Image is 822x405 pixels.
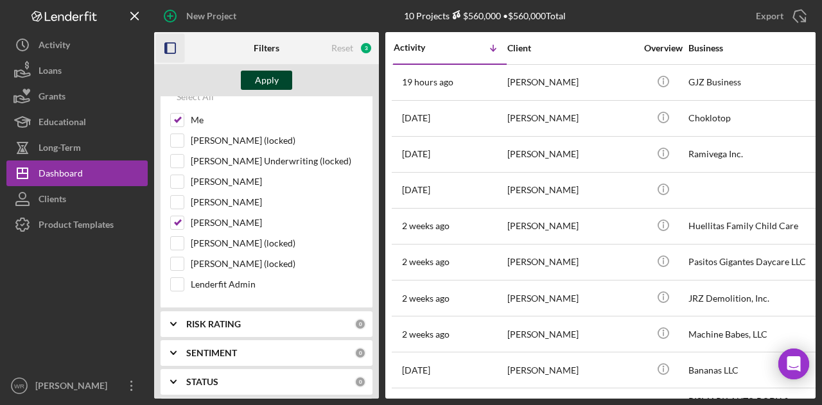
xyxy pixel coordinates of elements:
div: [PERSON_NAME] [507,353,636,387]
time: 2025-09-16 03:32 [402,221,450,231]
label: [PERSON_NAME] [191,196,363,209]
button: WR[PERSON_NAME] [6,373,148,399]
button: Apply [241,71,292,90]
div: 0 [354,347,366,359]
div: Select All [177,84,214,110]
time: 2025-09-19 20:29 [402,185,430,195]
div: Export [756,3,783,29]
button: Educational [6,109,148,135]
b: RISK RATING [186,319,241,329]
div: Business [688,43,817,53]
div: 3 [360,42,372,55]
div: [PERSON_NAME] [507,317,636,351]
div: 0 [354,318,366,330]
div: Choklotop [688,101,817,135]
div: Overview [639,43,687,53]
button: Loans [6,58,148,83]
label: Me [191,114,363,126]
time: 2025-09-22 07:49 [402,149,430,159]
div: Loans [39,58,62,87]
div: Huellitas Family Child Care [688,209,817,243]
div: [PERSON_NAME] [507,173,636,207]
div: JRZ Demolition, Inc. [688,281,817,315]
button: Export [743,3,816,29]
div: Activity [39,32,70,61]
label: [PERSON_NAME] [191,216,363,229]
div: Grants [39,83,66,112]
div: Client [507,43,636,53]
b: SENTIMENT [186,348,237,358]
button: Dashboard [6,160,148,186]
button: Long-Term [6,135,148,160]
label: [PERSON_NAME] (locked) [191,134,363,147]
text: WR [14,383,24,390]
div: [PERSON_NAME] [507,65,636,99]
button: Select All [170,84,220,110]
div: $560,000 [450,10,501,21]
button: Product Templates [6,212,148,237]
div: Bananas LLC [688,353,817,387]
div: Clients [39,186,66,215]
time: 2025-09-14 21:23 [402,257,450,267]
div: Activity [394,42,450,53]
label: [PERSON_NAME] (locked) [191,237,363,250]
div: Long-Term [39,135,81,164]
time: 2025-09-11 18:14 [402,329,450,340]
div: [PERSON_NAME] [32,373,116,402]
button: Activity [6,32,148,58]
div: Reset [331,43,353,53]
label: [PERSON_NAME] (locked) [191,257,363,270]
div: Open Intercom Messenger [778,349,809,379]
time: 2025-09-22 18:07 [402,113,430,123]
label: [PERSON_NAME] [191,175,363,188]
label: [PERSON_NAME] Underwriting (locked) [191,155,363,168]
div: [PERSON_NAME] [507,101,636,135]
div: [PERSON_NAME] [507,281,636,315]
b: STATUS [186,377,218,387]
div: [PERSON_NAME] [507,209,636,243]
div: New Project [186,3,236,29]
div: Machine Babes, LLC [688,317,817,351]
div: GJZ Business [688,65,817,99]
div: 10 Projects • $560,000 Total [404,10,566,21]
div: Dashboard [39,160,83,189]
div: [PERSON_NAME] [507,245,636,279]
button: Grants [6,83,148,109]
div: Product Templates [39,212,114,241]
div: Apply [255,71,279,90]
button: Clients [6,186,148,212]
div: Educational [39,109,86,138]
div: 0 [354,376,366,388]
div: Pasitos Gigantes Daycare LLC [688,245,817,279]
b: Filters [254,43,279,53]
time: 2025-09-25 21:33 [402,77,453,87]
time: 2025-09-11 21:44 [402,293,450,304]
label: Lenderfit Admin [191,278,363,291]
button: New Project [154,3,249,29]
time: 2025-09-03 05:39 [402,365,430,375]
div: [PERSON_NAME] [507,137,636,171]
div: Ramivega Inc. [688,137,817,171]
